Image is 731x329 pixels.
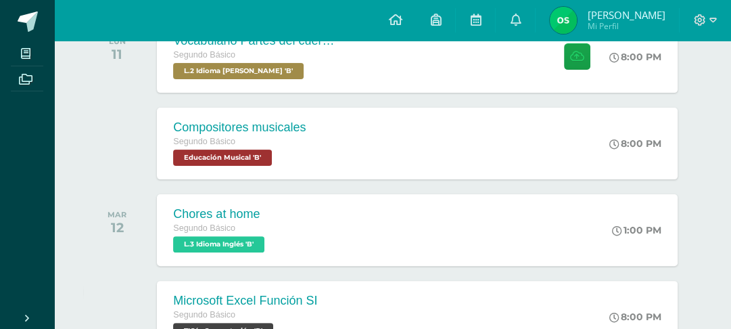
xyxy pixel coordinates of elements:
div: Chores at home [173,207,268,221]
div: 8:00 PM [609,51,661,63]
div: LUN [109,37,126,46]
img: 036dd00b21afbf8d7ade513cf52a3cbc.png [550,7,577,34]
div: 12 [108,219,126,236]
div: 8:00 PM [609,311,661,323]
span: Segundo Básico [173,223,235,233]
span: [PERSON_NAME] [587,8,665,22]
span: Educación Musical 'B' [173,150,272,166]
span: Segundo Básico [173,137,235,146]
div: Compositores musicales [173,120,306,135]
div: 11 [109,46,126,62]
div: Vocabulario Partes del cuerpo [173,34,335,48]
span: L.3 Idioma Inglés 'B' [173,236,264,253]
div: MAR [108,210,126,219]
span: Mi Perfil [587,20,665,32]
span: L.2 Idioma Maya Kaqchikel 'B' [173,63,304,79]
div: 8:00 PM [609,137,661,150]
span: Segundo Básico [173,50,235,60]
div: 1:00 PM [612,224,661,236]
